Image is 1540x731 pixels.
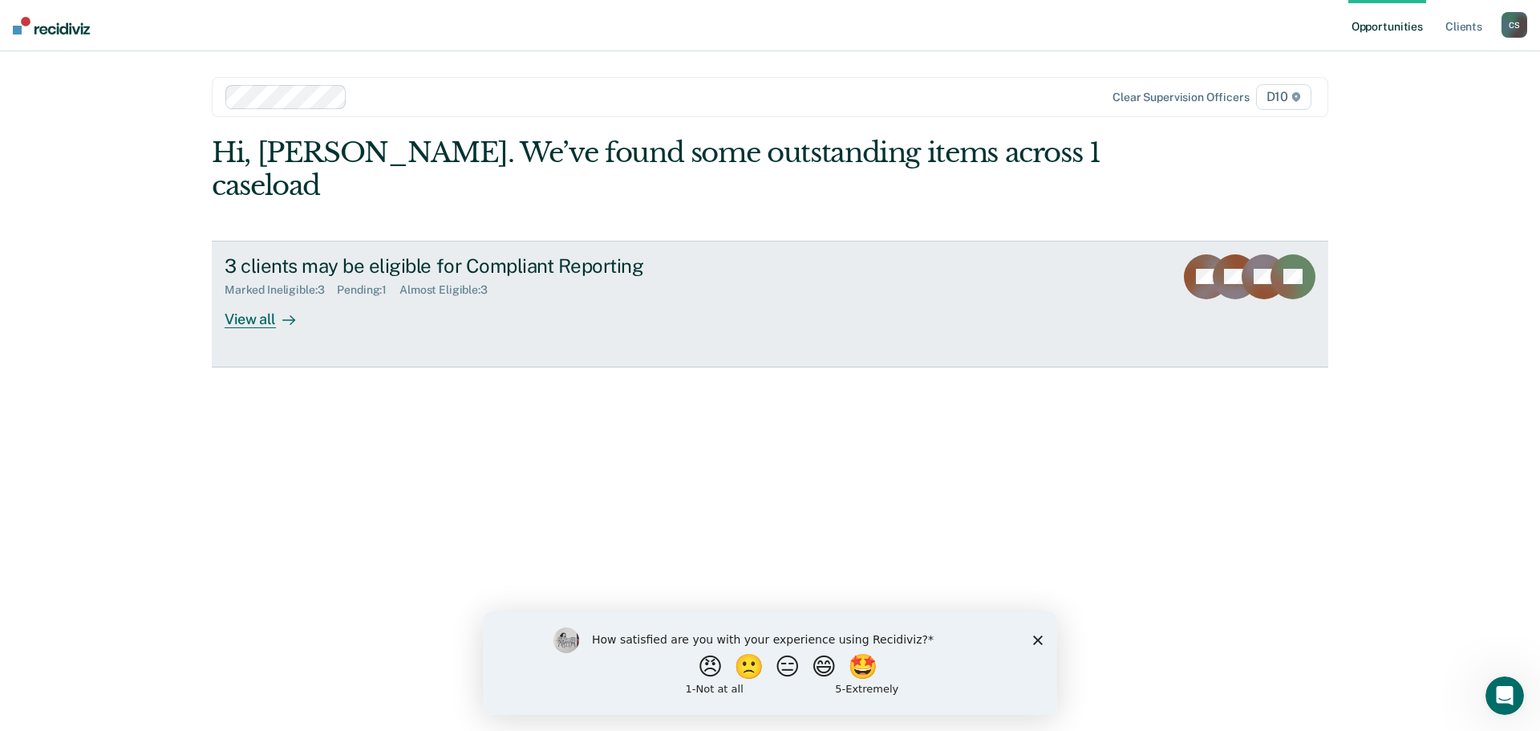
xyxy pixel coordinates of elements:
div: Marked Ineligible : 3 [225,283,337,297]
div: C S [1501,12,1527,38]
div: Hi, [PERSON_NAME]. We’ve found some outstanding items across 1 caseload [212,136,1105,202]
iframe: Intercom live chat [1485,676,1524,715]
div: 3 clients may be eligible for Compliant Reporting [225,254,788,278]
img: Recidiviz [13,17,90,35]
div: Almost Eligible : 3 [399,283,500,297]
iframe: Survey by Kim from Recidiviz [483,611,1057,715]
div: View all [225,297,314,328]
button: CS [1501,12,1527,38]
div: Pending : 1 [337,283,399,297]
span: D10 [1256,84,1311,110]
div: Clear supervision officers [1112,91,1249,104]
a: 3 clients may be eligible for Compliant ReportingMarked Ineligible:3Pending:1Almost Eligible:3Vie... [212,241,1328,368]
